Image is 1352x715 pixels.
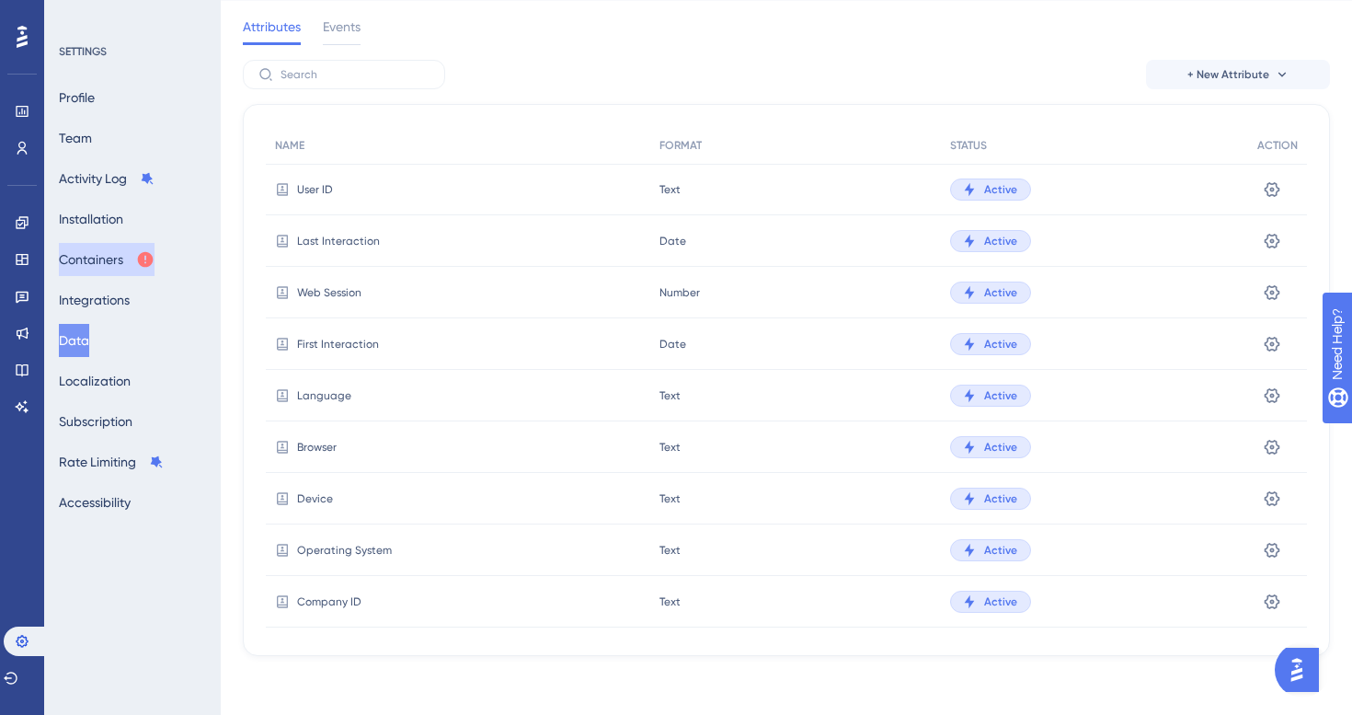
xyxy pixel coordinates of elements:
[297,182,333,197] span: User ID
[984,543,1017,558] span: Active
[659,440,681,455] span: Text
[59,486,131,519] button: Accessibility
[297,388,351,403] span: Language
[659,388,681,403] span: Text
[984,388,1017,403] span: Active
[984,285,1017,300] span: Active
[297,337,379,352] span: First Interaction
[275,138,304,153] span: NAME
[659,138,702,153] span: FORMAT
[659,182,681,197] span: Text
[59,445,164,479] button: Rate Limiting
[59,162,155,195] button: Activity Log
[243,16,301,38] span: Attributes
[297,594,361,609] span: Company ID
[297,285,361,300] span: Web Session
[1187,67,1269,82] span: + New Attribute
[1146,60,1330,89] button: + New Attribute
[281,68,430,81] input: Search
[984,337,1017,352] span: Active
[659,491,681,506] span: Text
[297,491,333,506] span: Device
[59,243,155,276] button: Containers
[659,285,700,300] span: Number
[59,81,95,114] button: Profile
[984,594,1017,609] span: Active
[59,324,89,357] button: Data
[59,202,123,236] button: Installation
[59,283,130,317] button: Integrations
[984,491,1017,506] span: Active
[659,543,681,558] span: Text
[59,44,208,59] div: SETTINGS
[297,440,337,455] span: Browser
[59,121,92,155] button: Team
[297,543,392,558] span: Operating System
[659,594,681,609] span: Text
[59,364,131,398] button: Localization
[43,5,115,27] span: Need Help?
[984,234,1017,248] span: Active
[323,16,361,38] span: Events
[1275,642,1330,698] iframe: UserGuiding AI Assistant Launcher
[59,405,132,438] button: Subscription
[297,234,380,248] span: Last Interaction
[950,138,987,153] span: STATUS
[659,234,686,248] span: Date
[1257,138,1298,153] span: ACTION
[984,440,1017,455] span: Active
[659,337,686,352] span: Date
[984,182,1017,197] span: Active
